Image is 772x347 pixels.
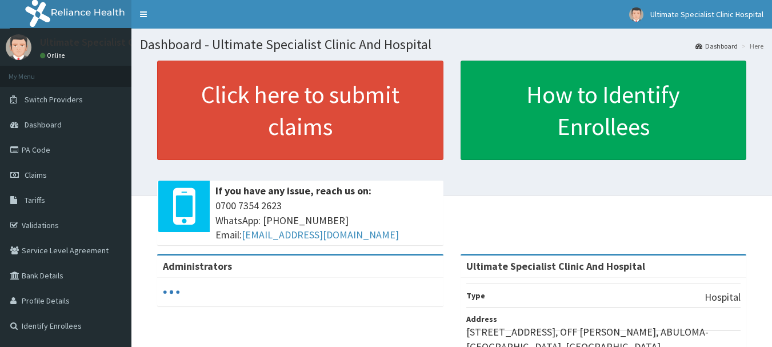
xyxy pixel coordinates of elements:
[163,284,180,301] svg: audio-loading
[739,41,763,51] li: Here
[650,9,763,19] span: Ultimate Specialist Clinic Hospital
[25,94,83,105] span: Switch Providers
[25,195,45,205] span: Tariffs
[6,34,31,60] img: User Image
[466,260,645,273] strong: Ultimate Specialist Clinic And Hospital
[215,198,438,242] span: 0700 7354 2623 WhatsApp: [PHONE_NUMBER] Email:
[466,314,497,324] b: Address
[466,290,485,301] b: Type
[40,37,192,47] p: Ultimate Specialist Clinic Hospital
[140,37,763,52] h1: Dashboard - Ultimate Specialist Clinic And Hospital
[25,170,47,180] span: Claims
[215,184,371,197] b: If you have any issue, reach us on:
[695,41,738,51] a: Dashboard
[461,61,747,160] a: How to Identify Enrollees
[163,260,232,273] b: Administrators
[705,290,741,305] p: Hospital
[242,228,399,241] a: [EMAIL_ADDRESS][DOMAIN_NAME]
[40,51,67,59] a: Online
[629,7,643,22] img: User Image
[157,61,443,160] a: Click here to submit claims
[25,119,62,130] span: Dashboard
